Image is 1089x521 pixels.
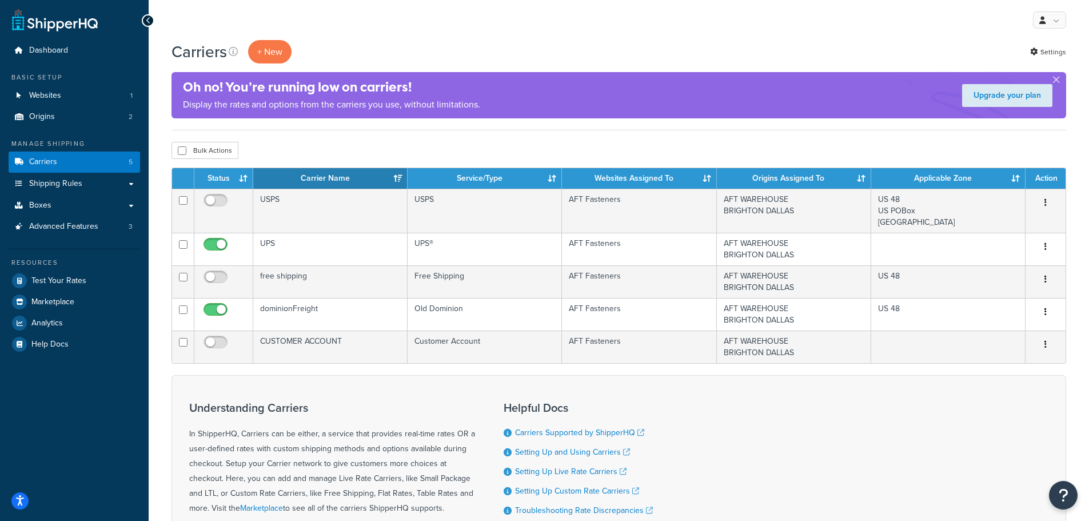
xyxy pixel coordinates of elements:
[9,85,140,106] a: Websites 1
[9,292,140,312] a: Marketplace
[9,106,140,128] a: Origins 2
[717,189,871,233] td: AFT WAREHOUSE BRIGHTON DALLAS
[717,298,871,331] td: AFT WAREHOUSE BRIGHTON DALLAS
[183,78,480,97] h4: Oh no! You’re running low on carriers!
[31,297,74,307] span: Marketplace
[515,485,639,497] a: Setting Up Custom Rate Carriers
[129,112,133,122] span: 2
[240,502,283,514] a: Marketplace
[130,91,133,101] span: 1
[129,222,133,232] span: 3
[515,446,630,458] a: Setting Up and Using Carriers
[408,189,562,233] td: USPS
[717,168,871,189] th: Origins Assigned To: activate to sort column ascending
[871,298,1026,331] td: US 48
[9,216,140,237] li: Advanced Features
[408,168,562,189] th: Service/Type: activate to sort column ascending
[1026,168,1066,189] th: Action
[253,189,408,233] td: USPS
[253,265,408,298] td: free shipping
[504,401,653,414] h3: Helpful Docs
[562,265,716,298] td: AFT Fasteners
[9,195,140,216] a: Boxes
[717,265,871,298] td: AFT WAREHOUSE BRIGHTON DALLAS
[31,319,63,328] span: Analytics
[717,331,871,363] td: AFT WAREHOUSE BRIGHTON DALLAS
[253,233,408,265] td: UPS
[9,152,140,173] a: Carriers 5
[12,9,98,31] a: ShipperHQ Home
[562,233,716,265] td: AFT Fasteners
[189,401,475,414] h3: Understanding Carriers
[515,466,627,478] a: Setting Up Live Rate Carriers
[194,168,253,189] th: Status: activate to sort column ascending
[408,233,562,265] td: UPS®
[962,84,1052,107] a: Upgrade your plan
[1030,44,1066,60] a: Settings
[29,46,68,55] span: Dashboard
[871,189,1026,233] td: US 48 US POBox [GEOGRAPHIC_DATA]
[253,298,408,331] td: dominionFreight
[9,216,140,237] a: Advanced Features 3
[29,222,98,232] span: Advanced Features
[171,41,227,63] h1: Carriers
[515,504,653,516] a: Troubleshooting Rate Discrepancies
[189,401,475,516] div: In ShipperHQ, Carriers can be either, a service that provides real-time rates OR a user-defined r...
[717,233,871,265] td: AFT WAREHOUSE BRIGHTON DALLAS
[183,97,480,113] p: Display the rates and options from the carriers you use, without limitations.
[29,112,55,122] span: Origins
[871,168,1026,189] th: Applicable Zone: activate to sort column ascending
[171,142,238,159] button: Bulk Actions
[562,168,716,189] th: Websites Assigned To: activate to sort column ascending
[562,298,716,331] td: AFT Fasteners
[253,331,408,363] td: CUSTOMER ACCOUNT
[9,271,140,291] a: Test Your Rates
[253,168,408,189] th: Carrier Name: activate to sort column ascending
[9,139,140,149] div: Manage Shipping
[562,331,716,363] td: AFT Fasteners
[408,331,562,363] td: Customer Account
[9,173,140,194] a: Shipping Rules
[29,157,57,167] span: Carriers
[9,73,140,82] div: Basic Setup
[29,201,51,210] span: Boxes
[29,179,82,189] span: Shipping Rules
[408,265,562,298] td: Free Shipping
[9,85,140,106] li: Websites
[9,106,140,128] li: Origins
[515,427,644,439] a: Carriers Supported by ShipperHQ
[408,298,562,331] td: Old Dominion
[9,313,140,333] a: Analytics
[871,265,1026,298] td: US 48
[29,91,61,101] span: Websites
[1049,481,1078,510] button: Open Resource Center
[31,340,69,349] span: Help Docs
[9,258,140,268] div: Resources
[9,40,140,61] a: Dashboard
[9,152,140,173] li: Carriers
[31,276,86,286] span: Test Your Rates
[248,40,292,63] button: + New
[562,189,716,233] td: AFT Fasteners
[9,334,140,355] a: Help Docs
[129,157,133,167] span: 5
